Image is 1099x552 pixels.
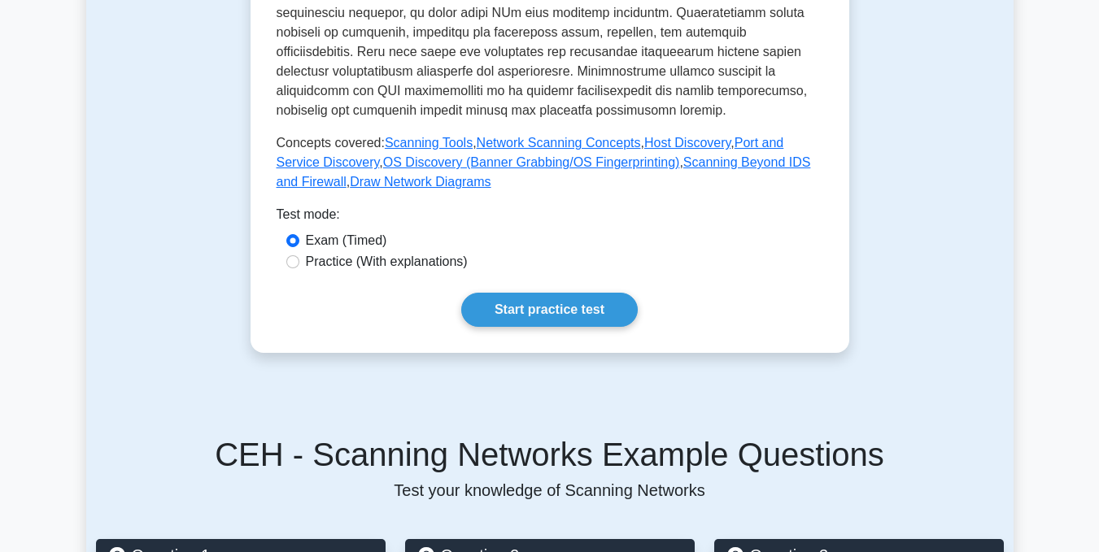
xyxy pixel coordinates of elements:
[96,480,1004,500] p: Test your knowledge of Scanning Networks
[644,136,730,150] a: Host Discovery
[277,133,823,192] p: Concepts covered: , , , , , ,
[383,155,680,169] a: OS Discovery (Banner Grabbing/OS Fingerprinting)
[477,136,641,150] a: Network Scanning Concepts
[350,175,491,189] a: Draw Network Diagrams
[306,231,387,250] label: Exam (Timed)
[277,205,823,231] div: Test mode:
[385,136,473,150] a: Scanning Tools
[306,252,468,272] label: Practice (With explanations)
[461,293,638,327] a: Start practice test
[96,435,1004,474] h5: CEH - Scanning Networks Example Questions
